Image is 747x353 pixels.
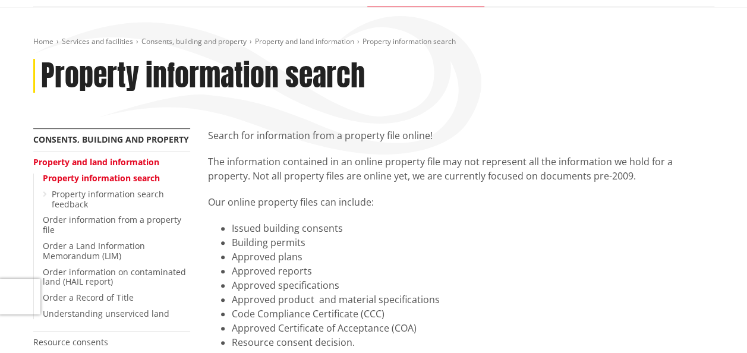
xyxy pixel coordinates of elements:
[232,264,714,278] li: Approved reports
[43,308,169,319] a: Understanding unserviced land
[43,292,134,303] a: Order a Record of Title
[43,214,181,235] a: Order information from a property file
[33,134,189,145] a: Consents, building and property
[33,336,108,348] a: Resource consents
[33,37,714,47] nav: breadcrumb
[232,250,714,264] li: Approved plans
[232,235,714,250] li: Building permits
[208,155,714,183] p: The information contained in an online property file may not represent all the information we hol...
[33,36,53,46] a: Home
[33,156,159,168] a: Property and land information
[232,221,714,235] li: Issued building consents
[232,292,714,307] li: Approved product and material specifications
[232,278,714,292] li: Approved specifications
[255,36,354,46] a: Property and land information
[208,128,714,143] p: Search for information from a property file online!
[52,188,164,210] a: Property information search feedback
[208,196,374,209] span: Our online property files can include:
[43,172,160,184] a: Property information search
[232,335,714,349] li: Resource consent decision.
[363,36,456,46] span: Property information search
[62,36,133,46] a: Services and facilities
[692,303,735,346] iframe: Messenger Launcher
[232,307,714,321] li: Code Compliance Certificate (CCC)
[43,240,145,261] a: Order a Land Information Memorandum (LIM)
[141,36,247,46] a: Consents, building and property
[41,59,365,93] h1: Property information search
[232,321,714,335] li: Approved Certificate of Acceptance (COA)
[43,266,186,288] a: Order information on contaminated land (HAIL report)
